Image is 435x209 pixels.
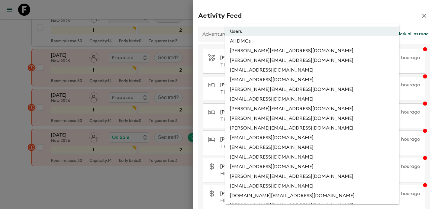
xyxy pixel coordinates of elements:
[225,94,399,104] li: [EMAIL_ADDRESS][DOMAIN_NAME]
[225,114,399,123] li: [PERSON_NAME][EMAIL_ADDRESS][DOMAIN_NAME]
[225,46,399,56] li: [PERSON_NAME][EMAIL_ADDRESS][DOMAIN_NAME]
[225,133,399,143] li: [EMAIL_ADDRESS][DOMAIN_NAME]
[225,104,399,114] li: [PERSON_NAME][EMAIL_ADDRESS][DOMAIN_NAME]
[225,143,399,152] li: [EMAIL_ADDRESS][DOMAIN_NAME]
[225,191,399,201] li: [DOMAIN_NAME][EMAIL_ADDRESS][DOMAIN_NAME]
[225,123,399,133] li: [PERSON_NAME][EMAIL_ADDRESS][DOMAIN_NAME]
[225,152,399,162] li: [EMAIL_ADDRESS][DOMAIN_NAME]
[225,85,399,94] li: [PERSON_NAME][EMAIL_ADDRESS][DOMAIN_NAME]
[225,27,399,36] li: Users
[225,162,399,172] li: [EMAIL_ADDRESS][DOMAIN_NAME]
[225,56,399,65] li: [PERSON_NAME][EMAIL_ADDRESS][DOMAIN_NAME]
[225,36,399,46] li: All DMCs
[225,65,399,75] li: [EMAIL_ADDRESS][DOMAIN_NAME]
[225,75,399,85] li: [EMAIL_ADDRESS][DOMAIN_NAME]
[225,181,399,191] li: [EMAIL_ADDRESS][DOMAIN_NAME]
[225,172,399,181] li: [PERSON_NAME][EMAIL_ADDRESS][DOMAIN_NAME]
